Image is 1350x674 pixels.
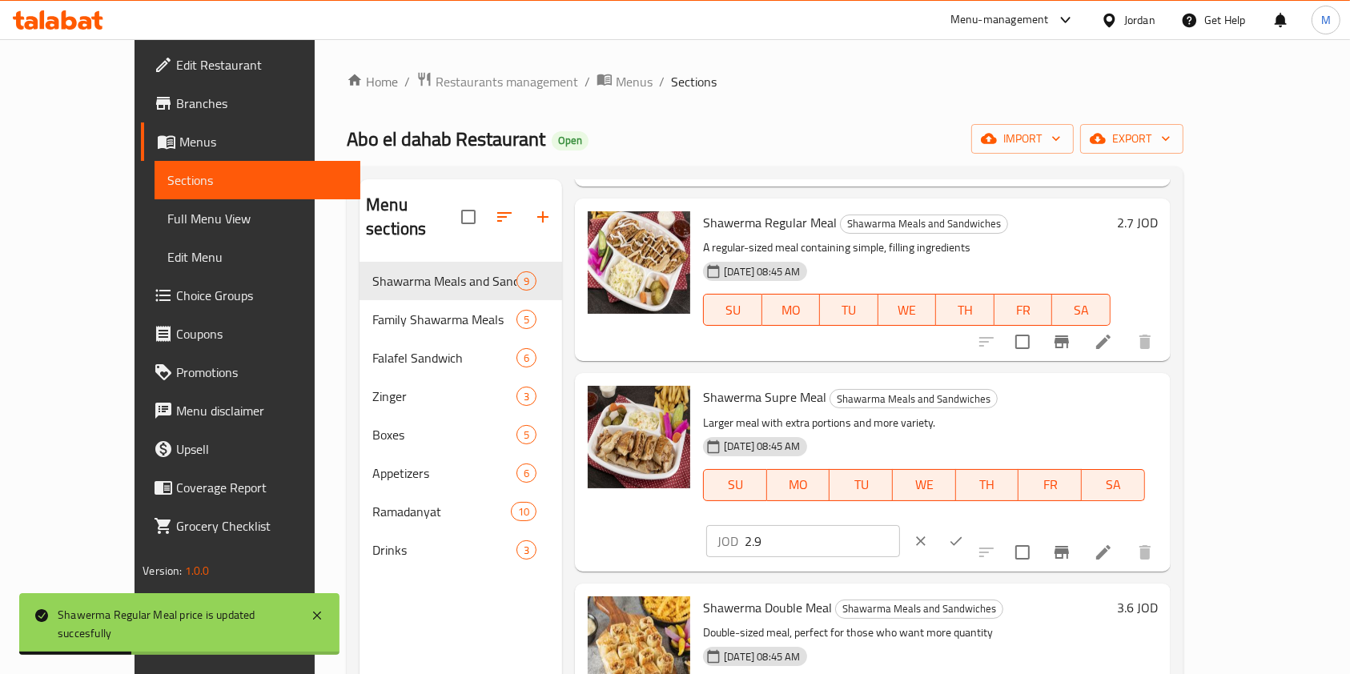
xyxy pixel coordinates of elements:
[703,413,1144,433] p: Larger meal with extra portions and more variety.
[167,209,348,228] span: Full Menu View
[360,339,562,377] div: Falafel Sandwich6
[616,72,653,91] span: Menus
[745,525,900,557] input: Please enter price
[703,385,826,409] span: Shawerma Supre Meal
[773,473,824,496] span: MO
[176,286,348,305] span: Choice Groups
[899,473,950,496] span: WE
[1006,536,1039,569] span: Select to update
[155,161,360,199] a: Sections
[176,516,348,536] span: Grocery Checklist
[511,502,536,521] div: items
[516,271,536,291] div: items
[517,543,536,558] span: 3
[841,215,1007,233] span: Shawarma Meals and Sandwiches
[762,294,821,326] button: MO
[143,560,182,581] span: Version:
[179,132,348,151] span: Menus
[516,310,536,329] div: items
[717,439,806,454] span: [DATE] 08:45 AM
[366,193,461,241] h2: Menu sections
[141,468,360,507] a: Coverage Report
[360,415,562,454] div: Boxes5
[942,299,988,322] span: TH
[517,312,536,327] span: 5
[141,430,360,468] a: Upsell
[769,299,814,322] span: MO
[372,387,516,406] div: Zinger
[588,386,690,488] img: Shawerma Supre Meal
[516,540,536,560] div: items
[516,463,536,483] div: items
[1001,299,1047,322] span: FR
[347,121,545,157] span: Abo el dahab Restaurant
[141,507,360,545] a: Grocery Checklist
[710,473,761,496] span: SU
[1094,543,1113,562] a: Edit menu item
[835,600,1003,619] div: Shawarma Meals and Sandwiches
[1126,533,1164,572] button: delete
[1321,11,1331,29] span: M
[516,425,536,444] div: items
[936,294,994,326] button: TH
[994,294,1053,326] button: FR
[176,439,348,459] span: Upsell
[767,469,830,501] button: MO
[1043,323,1081,361] button: Branch-specific-item
[1006,325,1039,359] span: Select to update
[176,478,348,497] span: Coverage Report
[143,588,216,608] span: Get support on:
[141,391,360,430] a: Menu disclaimer
[404,72,410,91] li: /
[830,389,998,408] div: Shawarma Meals and Sandwiches
[58,606,295,642] div: Shawerma Regular Meal price is updated succesfully
[517,274,536,289] span: 9
[141,353,360,391] a: Promotions
[372,540,516,560] span: Drinks
[372,271,516,291] span: Shawarma Meals and Sandwiches
[1080,124,1183,154] button: export
[1052,294,1111,326] button: SA
[347,72,398,91] a: Home
[517,427,536,443] span: 5
[517,389,536,404] span: 3
[347,71,1183,92] nav: breadcrumb
[588,211,690,314] img: Shawerma Regular Meal
[372,310,516,329] div: Family Shawarma Meals
[517,351,536,366] span: 6
[830,390,997,408] span: Shawarma Meals and Sandwiches
[826,299,872,322] span: TU
[703,294,761,326] button: SU
[512,504,536,520] span: 10
[372,502,511,521] span: Ramadanyat
[962,473,1013,496] span: TH
[360,255,562,576] nav: Menu sections
[372,348,516,367] div: Falafel Sandwich
[836,473,886,496] span: TU
[830,469,893,501] button: TU
[176,401,348,420] span: Menu disclaimer
[971,124,1074,154] button: import
[820,294,878,326] button: TU
[372,425,516,444] div: Boxes
[176,94,348,113] span: Branches
[372,463,516,483] span: Appetizers
[360,262,562,300] div: Shawarma Meals and Sandwiches9
[1124,11,1155,29] div: Jordan
[516,348,536,367] div: items
[938,524,974,559] button: ok
[659,72,665,91] li: /
[485,198,524,236] span: Sort sections
[360,377,562,415] div: Zinger3
[585,72,590,91] li: /
[1019,469,1082,501] button: FR
[893,469,956,501] button: WE
[703,238,1110,258] p: A regular-sized meal containing simple, filling ingredients
[1088,473,1139,496] span: SA
[176,363,348,382] span: Promotions
[717,649,806,664] span: [DATE] 08:45 AM
[956,469,1019,501] button: TH
[710,299,755,322] span: SU
[167,171,348,190] span: Sections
